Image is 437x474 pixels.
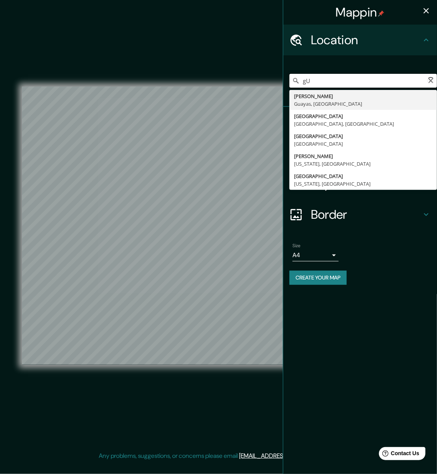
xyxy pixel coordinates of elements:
canvas: Map [22,86,415,365]
div: Guayas, [GEOGRAPHIC_DATA] [294,100,432,108]
input: Pick your city or area [289,74,437,88]
div: Pins [283,107,437,138]
h4: Layout [311,176,422,191]
div: Layout [283,168,437,199]
div: [GEOGRAPHIC_DATA] [294,112,432,120]
h4: Border [311,207,422,222]
div: [PERSON_NAME] [294,152,432,160]
div: [GEOGRAPHIC_DATA] [294,140,432,148]
div: Location [283,25,437,55]
h4: Mappin [336,5,385,20]
div: [US_STATE], [GEOGRAPHIC_DATA] [294,180,432,188]
p: Any problems, suggestions, or concerns please email . [99,451,336,461]
iframe: Help widget launcher [369,444,429,466]
a: [EMAIL_ADDRESS][DOMAIN_NAME] [239,452,334,460]
button: Create your map [289,271,347,285]
img: pin-icon.png [378,10,384,17]
div: [US_STATE], [GEOGRAPHIC_DATA] [294,160,432,168]
div: A4 [292,249,339,261]
div: Border [283,199,437,230]
div: Style [283,138,437,168]
label: Size [292,243,301,249]
div: [GEOGRAPHIC_DATA], [GEOGRAPHIC_DATA] [294,120,432,128]
div: [PERSON_NAME] [294,92,432,100]
h4: Location [311,32,422,48]
div: [GEOGRAPHIC_DATA] [294,172,432,180]
div: [GEOGRAPHIC_DATA] [294,132,432,140]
